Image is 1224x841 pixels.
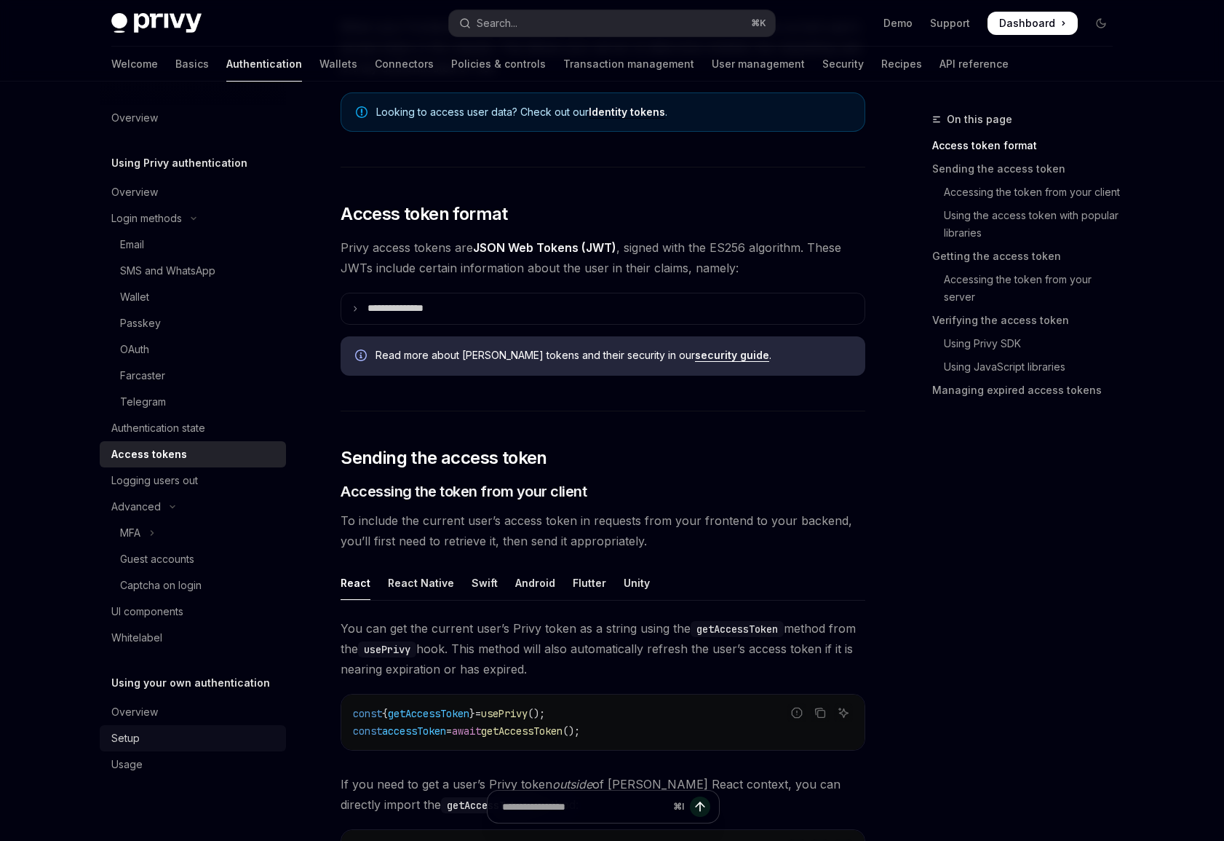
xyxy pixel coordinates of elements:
[111,674,270,692] h5: Using your own authentication
[712,47,805,82] a: User management
[100,625,286,651] a: Whitelabel
[358,641,416,658] code: usePrivy
[932,355,1124,379] a: Using JavaScript libraries
[552,777,592,791] em: outside
[932,134,1124,157] a: Access token format
[452,724,481,738] span: await
[341,237,865,278] span: Privy access tokens are , signed with the ES256 algorithm. These JWTs include certain information...
[341,481,587,502] span: Accessing the token from your client
[932,309,1124,332] a: Verifying the access token
[341,446,547,470] span: Sending the access token
[111,109,158,127] div: Overview
[939,47,1009,82] a: API reference
[834,703,853,722] button: Ask AI
[472,566,498,600] div: Swift
[120,550,194,568] div: Guest accounts
[388,707,469,720] span: getAccessToken
[341,618,865,679] span: You can get the current user’s Privy token as a string using the method from the hook. This metho...
[382,707,388,720] span: {
[811,703,830,722] button: Copy the contents from the code block
[120,524,140,542] div: MFA
[355,350,370,364] svg: Info
[120,577,202,594] div: Captcha on login
[449,10,775,36] button: Open search
[353,707,382,720] span: const
[1089,12,1113,35] button: Toggle dark mode
[987,12,1078,35] a: Dashboard
[932,332,1124,355] a: Using Privy SDK
[563,47,694,82] a: Transaction management
[100,179,286,205] a: Overview
[100,389,286,415] a: Telegram
[375,348,851,363] span: Read more about [PERSON_NAME] tokens and their security in our .
[932,181,1124,204] a: Accessing the token from your client
[111,756,143,773] div: Usage
[446,724,452,738] span: =
[475,707,481,720] span: =
[528,707,545,720] span: ();
[751,17,766,29] span: ⌘ K
[100,336,286,363] a: OAuth
[341,510,865,551] span: To include the current user’s access token in requests from your frontend to your backend, you’ll...
[382,724,446,738] span: accessToken
[690,797,710,817] button: Send message
[100,310,286,336] a: Passkey
[100,546,286,572] a: Guest accounts
[120,393,166,411] div: Telegram
[477,15,517,32] div: Search...
[100,699,286,725] a: Overview
[930,16,970,31] a: Support
[100,258,286,284] a: SMS and WhatsApp
[481,724,563,738] span: getAccessToken
[100,205,286,232] button: Toggle Login methods section
[111,603,183,620] div: UI components
[502,791,667,823] input: Ask a question...
[353,724,382,738] span: const
[100,441,286,467] a: Access tokens
[573,566,606,600] div: Flutter
[226,47,302,82] a: Authentication
[100,105,286,131] a: Overview
[515,566,555,600] div: Android
[695,349,769,362] a: security guide
[341,774,865,815] span: If you need to get a user’s Privy token of [PERSON_NAME] React context, you can directly import t...
[111,210,182,227] div: Login methods
[100,284,286,310] a: Wallet
[111,629,162,647] div: Whitelabel
[100,363,286,389] a: Farcaster
[111,446,187,463] div: Access tokens
[319,47,357,82] a: Wallets
[932,268,1124,309] a: Accessing the token from your server
[111,419,205,437] div: Authentication state
[947,111,1012,128] span: On this page
[111,47,158,82] a: Welcome
[111,730,140,747] div: Setup
[120,262,215,280] div: SMS and WhatsApp
[111,154,247,172] h5: Using Privy authentication
[100,467,286,494] a: Logging users out
[691,621,784,637] code: getAccessToken
[111,472,198,489] div: Logging users out
[341,202,508,226] span: Access token format
[111,183,158,201] div: Overview
[175,47,209,82] a: Basics
[100,494,286,520] button: Toggle Advanced section
[932,204,1124,245] a: Using the access token with popular libraries
[100,520,286,546] button: Toggle MFA section
[100,572,286,599] a: Captcha on login
[100,232,286,258] a: Email
[120,367,165,384] div: Farcaster
[883,16,913,31] a: Demo
[120,341,149,358] div: OAuth
[932,245,1124,268] a: Getting the access token
[932,379,1124,402] a: Managing expired access tokens
[100,415,286,441] a: Authentication state
[624,566,650,600] div: Unity
[120,236,144,253] div: Email
[111,13,202,33] img: dark logo
[100,751,286,778] a: Usage
[563,724,580,738] span: ();
[999,16,1055,31] span: Dashboard
[473,240,616,256] a: JSON Web Tokens (JWT)
[100,599,286,625] a: UI components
